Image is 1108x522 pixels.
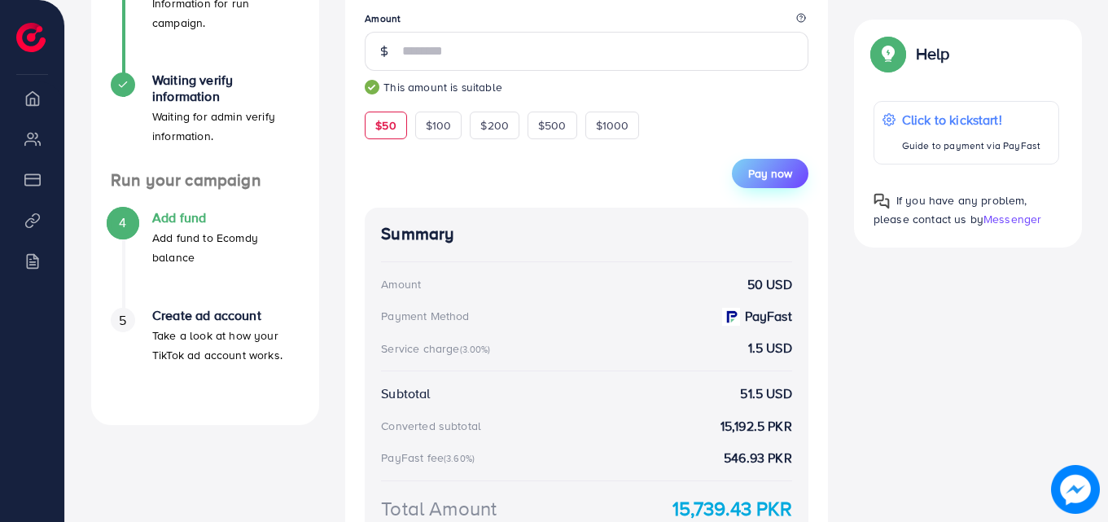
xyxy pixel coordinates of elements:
[748,165,792,182] span: Pay now
[16,23,46,52] img: logo
[152,308,300,323] h4: Create ad account
[747,275,792,294] strong: 50 USD
[444,452,475,465] small: (3.60%)
[902,136,1040,156] p: Guide to payment via PayFast
[91,308,319,406] li: Create ad account
[916,44,950,64] p: Help
[902,110,1040,129] p: Click to kickstart!
[748,339,792,358] strong: 1.5 USD
[381,276,421,292] div: Amount
[1051,465,1100,514] img: image
[538,117,567,134] span: $500
[152,72,300,103] h4: Waiting verify information
[381,450,480,466] div: PayFast fee
[874,193,890,209] img: Popup guide
[119,213,126,232] span: 4
[724,449,792,467] strong: 546.93 PKR
[91,170,319,191] h4: Run your campaign
[381,384,430,403] div: Subtotal
[91,210,319,308] li: Add fund
[732,159,808,188] button: Pay now
[983,211,1041,227] span: Messenger
[152,326,300,365] p: Take a look at how your TikTok ad account works.
[91,72,319,170] li: Waiting verify information
[480,117,509,134] span: $200
[426,117,452,134] span: $100
[152,107,300,146] p: Waiting for admin verify information.
[460,343,491,356] small: (3.00%)
[874,192,1027,227] span: If you have any problem, please contact us by
[152,210,300,226] h4: Add fund
[745,307,792,326] strong: PayFast
[375,117,396,134] span: $50
[365,11,808,32] legend: Amount
[381,224,792,244] h4: Summary
[381,418,481,434] div: Converted subtotal
[119,311,126,330] span: 5
[596,117,629,134] span: $1000
[152,228,300,267] p: Add fund to Ecomdy balance
[365,79,808,95] small: This amount is suitable
[722,308,740,326] img: payment
[720,417,792,436] strong: 15,192.5 PKR
[365,80,379,94] img: guide
[381,308,469,324] div: Payment Method
[381,340,495,357] div: Service charge
[874,39,903,68] img: Popup guide
[740,384,791,403] strong: 51.5 USD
